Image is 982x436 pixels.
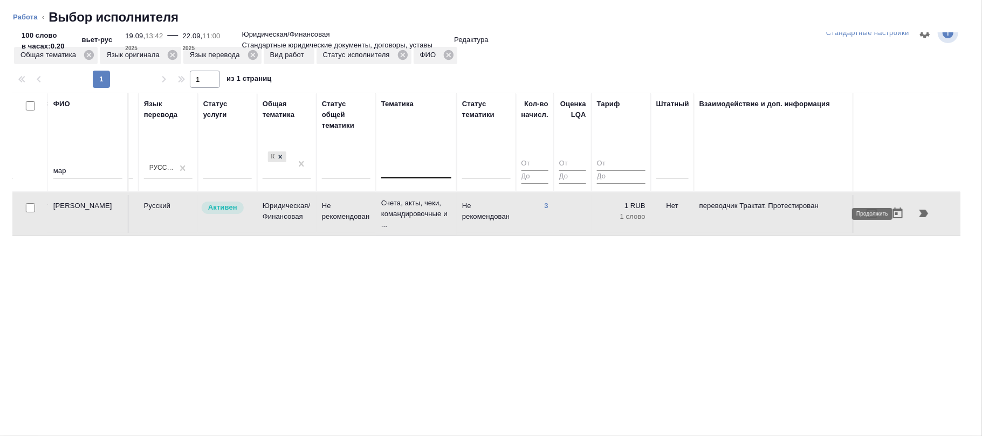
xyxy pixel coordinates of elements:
p: Язык перевода [190,50,244,60]
p: Счета, акты, чеки, командировочные и ... [381,198,451,230]
td: [PERSON_NAME] [48,195,129,233]
div: Юридическая/Финансовая [268,151,274,163]
div: Язык перевода [183,47,262,64]
p: переводчик Трактат. Протестирован [699,200,877,211]
p: 19.09, [125,32,145,40]
div: Юридическая/Финансовая [267,150,287,164]
input: Выбери исполнителей, чтобы отправить приглашение на работу [26,203,35,212]
div: Язык перевода [144,99,193,120]
nav: breadcrumb [13,9,969,26]
li: ‹ [42,12,44,23]
div: Статус общей тематики [322,99,370,131]
input: От [559,157,586,171]
div: Статус услуги [203,99,252,120]
p: ФИО [420,50,440,60]
input: До [521,170,548,184]
button: Отправить предложение о работе [859,200,885,226]
div: — [167,26,178,54]
div: Общая тематика [14,47,98,64]
p: Юридическая/Финансовая [242,29,330,40]
div: Взаимодействие и доп. информация [699,99,830,109]
p: 1 слово [597,211,645,222]
div: Русский [149,163,174,172]
div: ФИО [414,47,458,64]
div: Оценка LQA [559,99,586,120]
p: Общая тематика [20,50,80,60]
input: От [521,157,548,171]
div: Тариф [597,99,620,109]
td: Не рекомендован [457,195,516,233]
p: Активен [208,202,237,213]
div: Язык оригинала [100,47,181,64]
a: 3 [545,202,548,210]
p: Язык оригинала [106,50,163,60]
p: 22.09, [183,32,203,40]
input: До [597,170,645,184]
div: Статус тематики [462,99,511,120]
h2: Выбор исполнителя [49,9,178,26]
td: Русский [139,195,198,233]
p: 100 слово [22,30,65,41]
div: Статус исполнителя [317,47,411,64]
td: Не рекомендован [317,195,376,233]
span: Посмотреть информацию [938,23,960,43]
div: Кол-во начисл. [521,99,548,120]
input: От [597,157,645,171]
div: ФИО [53,99,70,109]
p: 13:42 [145,32,163,40]
span: из 1 страниц [226,72,272,88]
div: Тематика [381,99,414,109]
p: Статус исполнителя [323,50,394,60]
p: Вид работ [270,50,308,60]
div: Штатный [656,99,689,109]
span: Настроить таблицу [912,20,938,46]
div: split button [823,25,912,41]
div: Общая тематика [263,99,311,120]
td: Нет [651,195,694,233]
input: До [559,170,586,184]
button: Открыть календарь загрузки [885,200,911,226]
p: 11:00 [202,32,220,40]
td: Юридическая/Финансовая [257,195,317,233]
a: Работа [13,13,38,21]
p: 1 RUB [597,200,645,211]
p: Редактура [454,34,489,45]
